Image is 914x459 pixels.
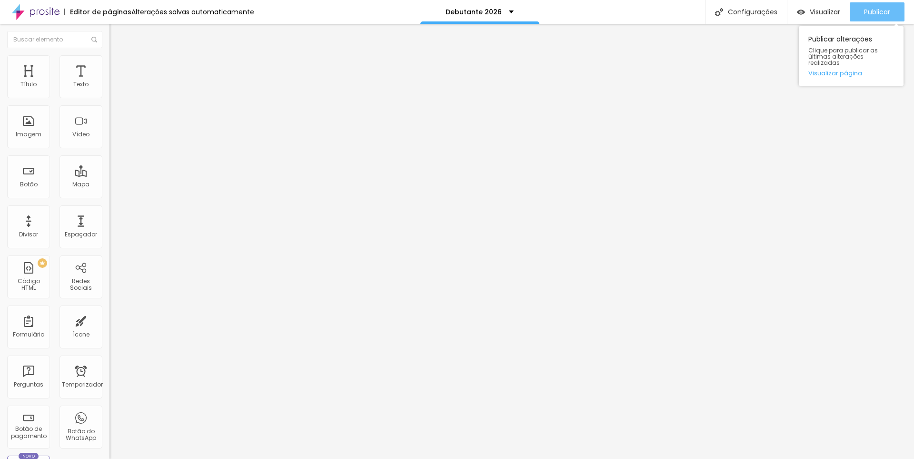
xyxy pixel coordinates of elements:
[19,230,38,238] font: Divisor
[14,380,43,388] font: Perguntas
[66,427,96,442] font: Botão do WhatsApp
[73,330,89,338] font: Ícone
[131,7,254,17] font: Alterações salvas automaticamente
[72,130,89,138] font: Vídeo
[797,8,805,16] img: view-1.svg
[109,24,914,459] iframe: Editor
[787,2,850,21] button: Visualizar
[810,7,840,17] font: Visualizar
[728,7,777,17] font: Configurações
[808,69,862,78] font: Visualizar página
[808,70,894,76] a: Visualizar página
[11,425,47,439] font: Botão de pagamento
[715,8,723,16] img: Ícone
[16,130,41,138] font: Imagem
[20,80,37,88] font: Título
[62,380,103,388] font: Temporizador
[446,7,502,17] font: Debutante 2026
[22,453,35,459] font: Novo
[864,7,890,17] font: Publicar
[7,31,102,48] input: Buscar elemento
[20,180,38,188] font: Botão
[72,180,89,188] font: Mapa
[13,330,44,338] font: Formulário
[91,37,97,42] img: Ícone
[808,34,872,44] font: Publicar alterações
[850,2,904,21] button: Publicar
[808,46,878,67] font: Clique para publicar as últimas alterações realizadas
[73,80,89,88] font: Texto
[70,277,92,292] font: Redes Sociais
[65,230,97,238] font: Espaçador
[70,7,131,17] font: Editor de páginas
[18,277,40,292] font: Código HTML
